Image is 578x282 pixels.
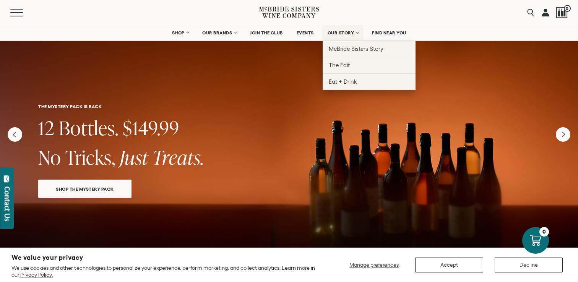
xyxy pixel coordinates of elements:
a: SHOP [167,25,193,41]
span: 0 [564,5,571,12]
span: JOIN THE CLUB [250,30,283,36]
span: McBride Sisters Story [329,45,383,52]
a: Privacy Policy. [19,272,53,278]
span: Bottles. [59,115,119,141]
span: SHOP [172,30,185,36]
a: JOIN THE CLUB [245,25,288,41]
span: Manage preferences [349,262,399,268]
span: Eat + Drink [329,78,357,85]
span: $149.99 [123,115,179,141]
span: No [38,144,61,170]
div: 0 [539,227,549,237]
span: The Edit [329,62,350,68]
button: Manage preferences [345,258,404,272]
span: 12 [38,115,55,141]
button: Decline [495,258,563,272]
span: Just [120,144,148,170]
span: OUR STORY [328,30,354,36]
span: EVENTS [297,30,314,36]
button: Previous [8,127,22,142]
h6: THE MYSTERY PACK IS BACK [38,104,540,109]
h2: We value your privacy [11,254,317,261]
a: EVENTS [292,25,319,41]
p: We use cookies and other technologies to personalize your experience, perform marketing, and coll... [11,264,317,278]
a: OUR STORY [323,25,364,41]
button: Accept [415,258,483,272]
a: OUR BRANDS [197,25,241,41]
span: Treats. [153,144,204,170]
span: OUR BRANDS [202,30,232,36]
a: SHOP THE MYSTERY PACK [38,180,132,198]
button: Mobile Menu Trigger [10,9,38,16]
div: Contact Us [3,186,11,221]
a: McBride Sisters Story [323,41,416,57]
a: Eat + Drink [323,73,416,90]
span: SHOP THE MYSTERY PACK [42,185,127,193]
a: The Edit [323,57,416,73]
button: Next [556,127,570,142]
a: FIND NEAR YOU [367,25,411,41]
span: FIND NEAR YOU [372,30,406,36]
span: Tricks, [65,144,115,170]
